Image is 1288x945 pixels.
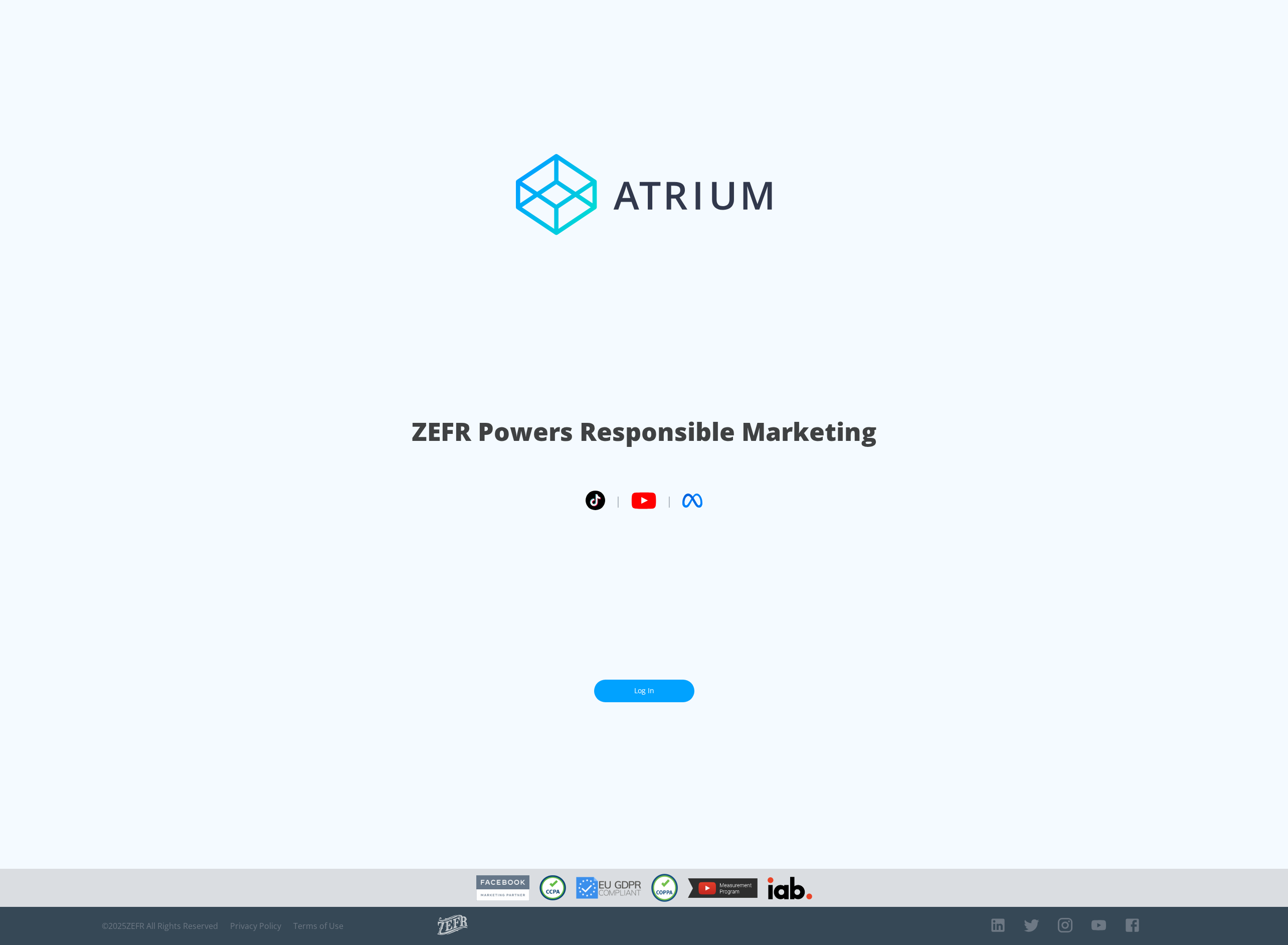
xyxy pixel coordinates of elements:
span: © 2025 ZEFR All Rights Reserved [102,921,218,931]
img: IAB [768,877,812,899]
a: Privacy Policy [230,921,281,931]
span: | [615,493,621,508]
h1: ZEFR Powers Responsible Marketing [412,414,876,449]
img: Facebook Marketing Partner [476,875,529,901]
a: Log In [594,680,694,702]
img: CCPA Compliant [539,875,566,900]
a: Terms of Use [293,921,343,931]
img: COPPA Compliant [651,874,678,902]
img: GDPR Compliant [576,877,641,899]
img: YouTube Measurement Program [688,878,758,898]
span: | [666,493,672,508]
